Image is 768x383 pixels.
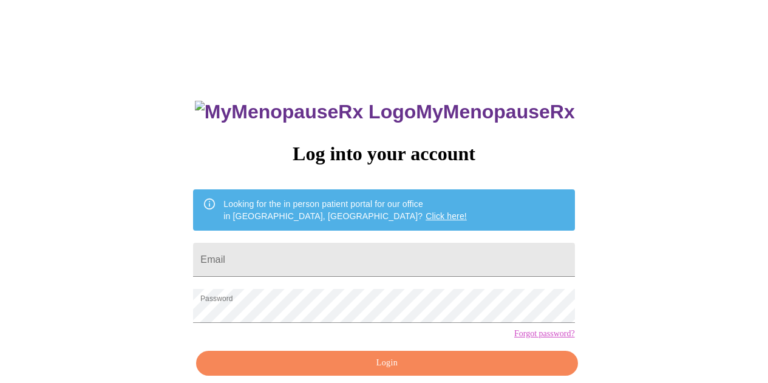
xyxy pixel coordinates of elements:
a: Click here! [426,211,467,221]
img: MyMenopauseRx Logo [195,101,416,123]
span: Login [210,356,563,371]
div: Looking for the in person patient portal for our office in [GEOGRAPHIC_DATA], [GEOGRAPHIC_DATA]? [223,193,467,227]
h3: MyMenopauseRx [195,101,575,123]
a: Forgot password? [514,329,575,339]
h3: Log into your account [193,143,574,165]
button: Login [196,351,577,376]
